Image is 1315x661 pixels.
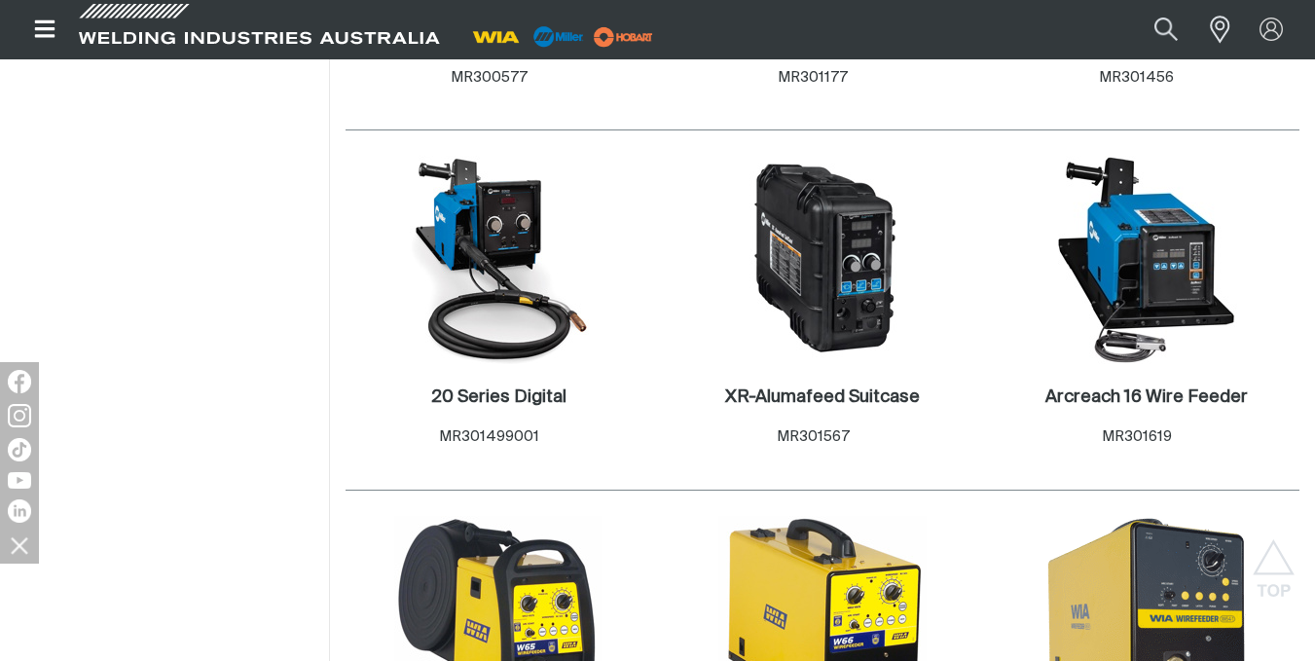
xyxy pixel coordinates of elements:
[3,529,36,562] img: hide socials
[1045,388,1248,406] h2: Arcreach 16 Wire Feeder
[8,472,31,489] img: YouTube
[1045,386,1248,409] a: Arcreach 16 Wire Feeder
[588,29,659,44] a: miller
[1109,8,1199,52] input: Product name or item number...
[778,70,848,85] span: MR301177
[8,404,31,427] img: Instagram
[439,429,539,444] span: MR301499001
[1102,429,1172,444] span: MR301619
[588,22,659,52] img: miller
[394,156,603,364] img: 20 Series Digital
[1133,8,1199,52] button: Search products
[1042,156,1251,364] img: Arcreach 16 Wire Feeder
[1099,70,1174,85] span: MR301456
[8,370,31,393] img: Facebook
[777,429,850,444] span: MR301567
[8,438,31,461] img: TikTok
[725,388,920,406] h2: XR-Alumafeed Suitcase
[431,386,566,409] a: 20 Series Digital
[431,388,566,406] h2: 20 Series Digital
[718,156,927,364] img: XR-Alumafeed Suitcase
[1252,539,1296,583] button: Scroll to top
[8,499,31,523] img: LinkedIn
[725,386,920,409] a: XR-Alumafeed Suitcase
[451,70,528,85] span: MR300577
